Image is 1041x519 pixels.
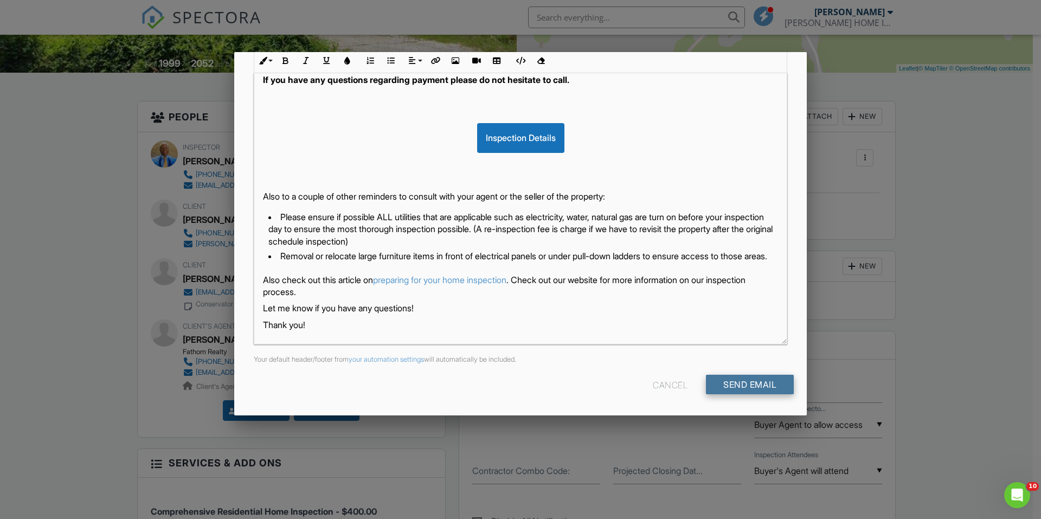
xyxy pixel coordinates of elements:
button: Insert Video [466,50,486,71]
button: Insert Link (Ctrl+K) [425,50,445,71]
button: Code View [510,50,530,71]
a: Inspection Details [477,132,564,143]
button: Inline Style [254,50,275,71]
li: Please ensure if possible ALL utilities that are applicable such as electricity, water, natural g... [268,211,778,250]
span: 10 [1026,482,1039,491]
strong: If you have any questions regarding payment please do not hesitate to call. [263,74,569,85]
p: Let me know if you have any questions! [263,302,778,314]
button: Insert Image (Ctrl+P) [445,50,466,71]
a: your automation settings [349,355,424,363]
button: Clear Formatting [530,50,551,71]
button: Insert Table [486,50,507,71]
p: Also check out this article on . Check out our website for more information on our inspection pro... [263,274,778,298]
button: Colors [337,50,357,71]
button: Underline (Ctrl+U) [316,50,337,71]
div: Cancel [653,375,687,394]
li: Removal or relocate large furniture items in front of electrical panels or under pull-down ladder... [268,250,778,265]
button: Align [404,50,425,71]
p: Thank you! [263,319,778,331]
p: Also to a couple of other reminders to consult with your agent or the seller of the property: [263,190,778,202]
button: Bold (Ctrl+B) [275,50,295,71]
div: Your default header/footer from will automatically be included. [247,355,794,364]
button: Unordered List [381,50,401,71]
div: Inspection Details [477,123,564,152]
iframe: Intercom live chat [1004,482,1030,508]
button: Italic (Ctrl+I) [295,50,316,71]
a: preparing for your home inspection [373,274,506,285]
input: Send Email [706,375,794,394]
